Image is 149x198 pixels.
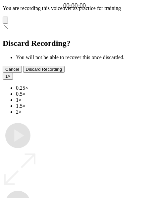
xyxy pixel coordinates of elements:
button: 1× [3,73,13,80]
li: You will not be able to recover this once discarded. [16,54,146,60]
li: 0.5× [16,91,146,97]
span: 1 [5,74,8,79]
li: 0.25× [16,85,146,91]
h2: Discard Recording? [3,39,146,48]
button: Discard Recording [23,66,65,73]
li: 1× [16,97,146,103]
a: 00:00:00 [63,2,86,9]
p: You are recording this voiceover as practice for training [3,5,146,11]
li: 2× [16,109,146,115]
button: Cancel [3,66,22,73]
li: 1.5× [16,103,146,109]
